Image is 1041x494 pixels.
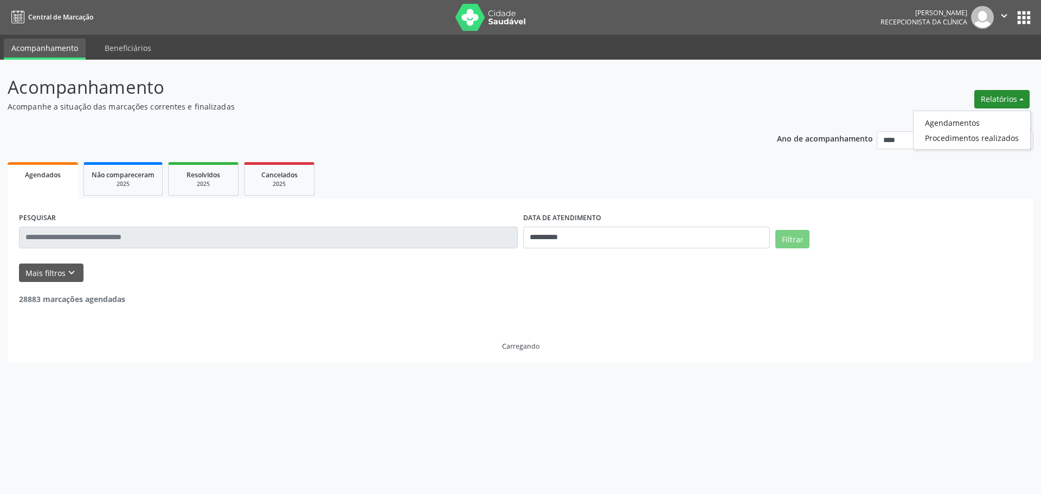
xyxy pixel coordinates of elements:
a: Central de Marcação [8,8,93,26]
p: Ano de acompanhamento [777,131,873,145]
span: Agendados [25,170,61,179]
div: Carregando [502,342,539,351]
span: Cancelados [261,170,298,179]
a: Agendamentos [914,115,1030,130]
img: img [971,6,994,29]
button: Filtrar [775,230,809,248]
button:  [994,6,1014,29]
ul: Relatórios [913,111,1031,150]
label: DATA DE ATENDIMENTO [523,210,601,227]
span: Resolvidos [187,170,220,179]
span: Recepcionista da clínica [881,17,967,27]
div: 2025 [252,180,306,188]
div: 2025 [92,180,155,188]
a: Procedimentos realizados [914,130,1030,145]
a: Beneficiários [97,39,159,57]
div: 2025 [176,180,230,188]
span: Central de Marcação [28,12,93,22]
strong: 28883 marcações agendadas [19,294,125,304]
button: apps [1014,8,1033,27]
p: Acompanhamento [8,74,725,101]
a: Acompanhamento [4,39,86,60]
button: Relatórios [974,90,1030,108]
span: Não compareceram [92,170,155,179]
button: Mais filtroskeyboard_arrow_down [19,264,83,283]
label: PESQUISAR [19,210,56,227]
p: Acompanhe a situação das marcações correntes e finalizadas [8,101,725,112]
i:  [998,10,1010,22]
div: [PERSON_NAME] [881,8,967,17]
i: keyboard_arrow_down [66,267,78,279]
